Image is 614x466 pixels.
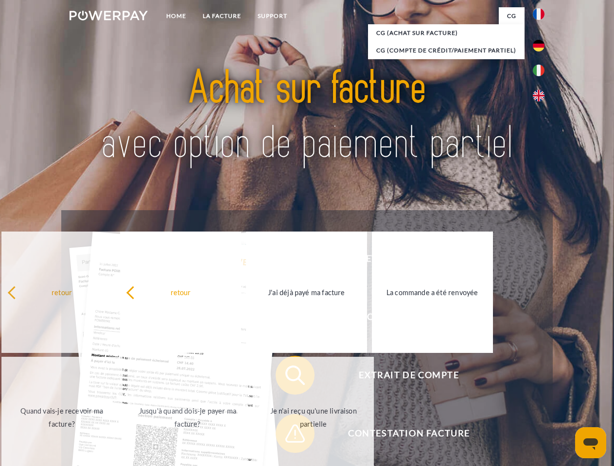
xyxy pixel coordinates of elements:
a: CG (Compte de crédit/paiement partiel) [368,42,525,59]
a: LA FACTURE [194,7,249,25]
img: it [533,65,544,76]
img: logo-powerpay-white.svg [70,11,148,20]
div: J'ai déjà payé ma facture [252,285,361,299]
button: Contestation Facture [276,414,528,453]
img: fr [533,8,544,20]
a: Support [249,7,296,25]
span: Contestation Facture [290,414,528,453]
a: CG [499,7,525,25]
span: Extrait de compte [290,356,528,395]
button: Extrait de compte [276,356,528,395]
div: Jusqu'à quand dois-je payer ma facture? [133,404,243,431]
img: de [533,40,544,51]
div: La commande a été renvoyée [378,285,487,299]
div: Quand vais-je recevoir ma facture? [7,404,117,431]
a: Home [158,7,194,25]
div: retour [126,285,235,299]
div: Je n'ai reçu qu'une livraison partielle [259,404,368,431]
img: title-powerpay_fr.svg [93,47,521,186]
a: CG (achat sur facture) [368,24,525,42]
iframe: Bouton de lancement de la fenêtre de messagerie [575,427,606,458]
div: retour [7,285,117,299]
img: en [533,90,544,101]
